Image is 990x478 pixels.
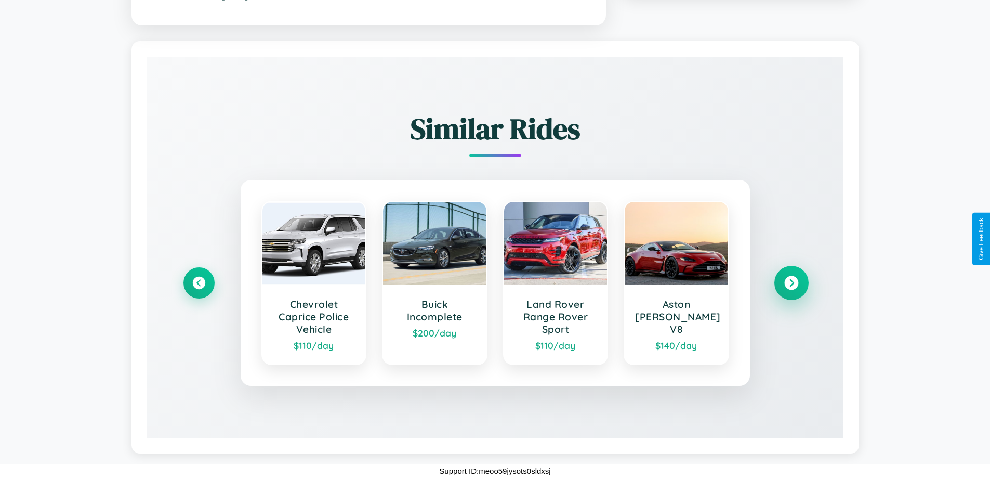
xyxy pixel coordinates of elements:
div: $ 140 /day [635,340,718,351]
a: Chevrolet Caprice Police Vehicle$110/day [261,201,367,365]
div: $ 110 /day [514,340,597,351]
h3: Land Rover Range Rover Sport [514,298,597,335]
div: $ 110 /day [273,340,355,351]
div: Give Feedback [978,218,985,260]
div: $ 200 /day [393,327,476,339]
p: Support ID: meoo59jysots0sldxsj [439,464,550,478]
a: Land Rover Range Rover Sport$110/day [503,201,609,365]
a: Buick Incomplete$200/day [382,201,487,365]
h3: Aston [PERSON_NAME] V8 [635,298,718,335]
a: Aston [PERSON_NAME] V8$140/day [624,201,729,365]
h3: Chevrolet Caprice Police Vehicle [273,298,355,335]
h2: Similar Rides [183,109,807,149]
h3: Buick Incomplete [393,298,476,323]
